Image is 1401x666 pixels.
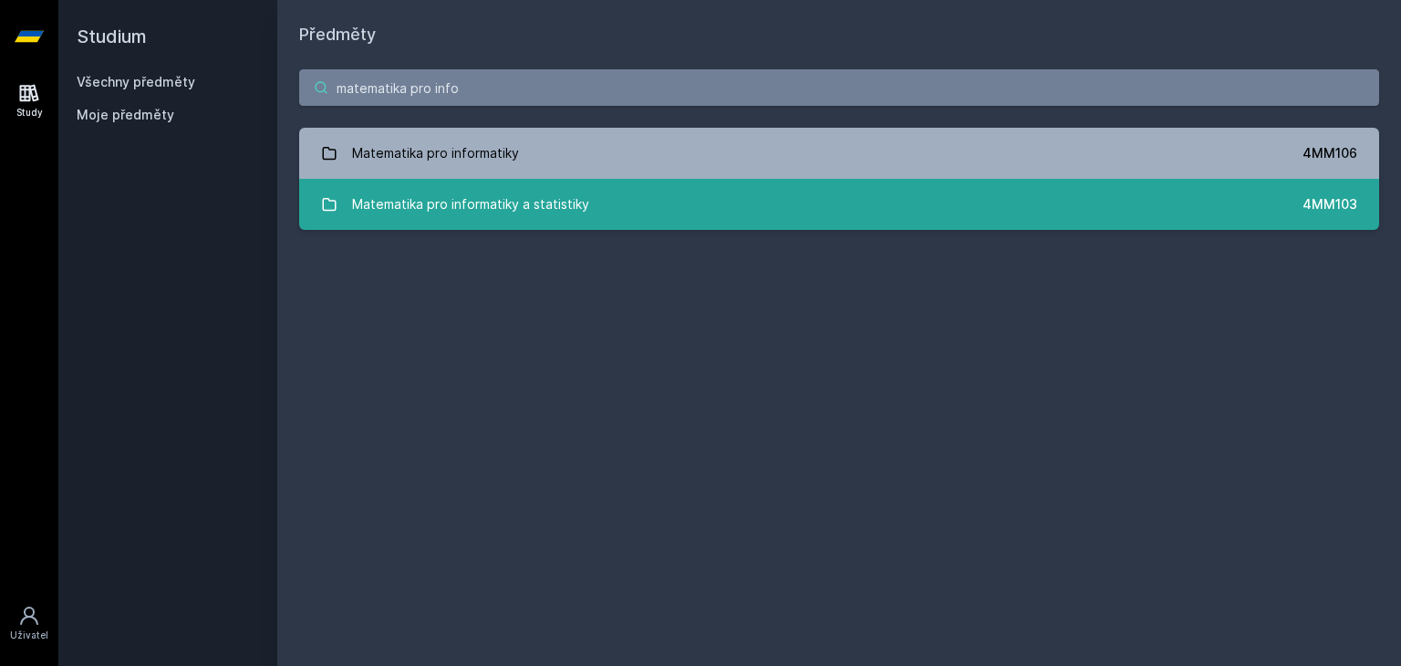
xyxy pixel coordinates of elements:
a: Study [4,73,55,129]
div: Matematika pro informatiky a statistiky [352,186,589,223]
a: Všechny předměty [77,74,195,89]
h1: Předměty [299,22,1379,47]
div: Study [16,106,43,120]
a: Matematika pro informatiky 4MM106 [299,128,1379,179]
span: Moje předměty [77,106,174,124]
div: Matematika pro informatiky [352,135,519,172]
div: 4MM106 [1302,144,1357,162]
div: 4MM103 [1302,195,1357,213]
input: Název nebo ident předmětu… [299,69,1379,106]
a: Uživatel [4,596,55,651]
div: Uživatel [10,629,48,642]
a: Matematika pro informatiky a statistiky 4MM103 [299,179,1379,230]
